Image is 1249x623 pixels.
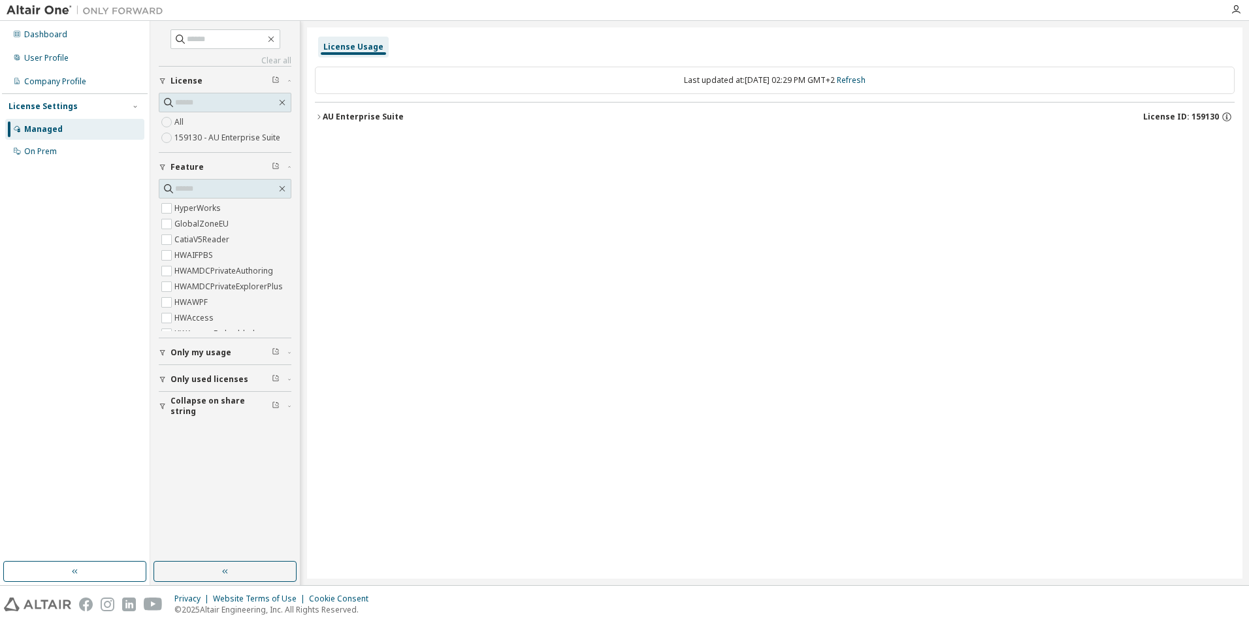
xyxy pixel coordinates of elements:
div: Privacy [174,594,213,604]
a: Refresh [837,74,866,86]
label: CatiaV5Reader [174,232,232,248]
span: License ID: 159130 [1143,112,1219,122]
label: GlobalZoneEU [174,216,231,232]
span: Clear filter [272,374,280,385]
label: HWAccess [174,310,216,326]
div: Website Terms of Use [213,594,309,604]
span: Clear filter [272,401,280,411]
a: Clear all [159,56,291,66]
div: On Prem [24,146,57,157]
div: User Profile [24,53,69,63]
div: Company Profile [24,76,86,87]
img: altair_logo.svg [4,598,71,611]
label: HWAMDCPrivateAuthoring [174,263,276,279]
label: HWAMDCPrivateExplorerPlus [174,279,285,295]
button: Only my usage [159,338,291,367]
img: instagram.svg [101,598,114,611]
div: License Usage [323,42,383,52]
img: linkedin.svg [122,598,136,611]
button: AU Enterprise SuiteLicense ID: 159130 [315,103,1235,131]
img: Altair One [7,4,170,17]
div: Dashboard [24,29,67,40]
div: AU Enterprise Suite [323,112,404,122]
span: Feature [170,162,204,172]
div: Managed [24,124,63,135]
span: Clear filter [272,76,280,86]
label: HWAccessEmbedded [174,326,257,342]
div: License Settings [8,101,78,112]
img: youtube.svg [144,598,163,611]
img: facebook.svg [79,598,93,611]
span: License [170,76,203,86]
button: Only used licenses [159,365,291,394]
p: © 2025 Altair Engineering, Inc. All Rights Reserved. [174,604,376,615]
label: 159130 - AU Enterprise Suite [174,130,283,146]
div: Cookie Consent [309,594,376,604]
span: Only my usage [170,347,231,358]
label: HyperWorks [174,200,223,216]
label: HWAIFPBS [174,248,216,263]
label: HWAWPF [174,295,210,310]
button: Collapse on share string [159,392,291,421]
button: Feature [159,153,291,182]
div: Last updated at: [DATE] 02:29 PM GMT+2 [315,67,1235,94]
span: Clear filter [272,347,280,358]
button: License [159,67,291,95]
span: Clear filter [272,162,280,172]
label: All [174,114,186,130]
span: Only used licenses [170,374,248,385]
span: Collapse on share string [170,396,272,417]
